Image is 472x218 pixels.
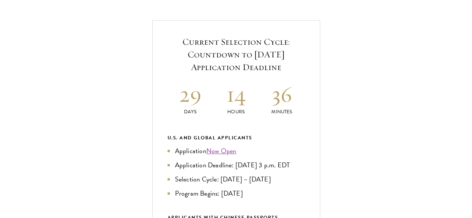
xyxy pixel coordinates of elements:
div: U.S. and Global Applicants [168,134,305,142]
li: Program Begins: [DATE] [168,188,305,199]
h5: Current Selection Cycle: Countdown to [DATE] Application Deadline [168,35,305,73]
p: Days [168,108,213,116]
h2: 36 [259,80,305,108]
li: Application Deadline: [DATE] 3 p.m. EDT [168,160,305,170]
li: Selection Cycle: [DATE] – [DATE] [168,174,305,184]
a: Now Open [206,146,237,156]
p: Minutes [259,108,305,116]
h2: 14 [213,80,259,108]
h2: 29 [168,80,213,108]
p: Hours [213,108,259,116]
li: Application [168,146,305,156]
